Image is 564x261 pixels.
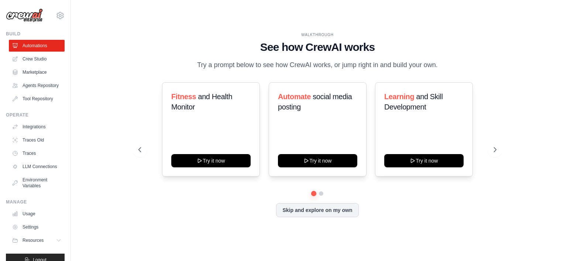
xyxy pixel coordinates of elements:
span: Learning [384,93,414,101]
a: Environment Variables [9,174,65,192]
a: Traces [9,147,65,159]
a: Crew Studio [9,53,65,65]
a: Tool Repository [9,93,65,105]
a: Automations [9,40,65,52]
button: Try it now [384,154,464,167]
a: LLM Connections [9,161,65,173]
img: Logo [6,8,43,22]
span: Fitness [171,93,196,101]
a: Settings [9,221,65,233]
div: Operate [6,112,65,118]
a: Integrations [9,121,65,133]
button: Try it now [171,154,251,167]
span: and Health Monitor [171,93,232,111]
div: WALKTHROUGH [138,32,496,38]
a: Traces Old [9,134,65,146]
a: Agents Repository [9,80,65,91]
a: Marketplace [9,66,65,78]
button: Resources [9,234,65,246]
span: Automate [278,93,311,101]
h1: See how CrewAI works [138,41,496,54]
a: Usage [9,208,65,220]
p: Try a prompt below to see how CrewAI works, or jump right in and build your own. [193,60,441,70]
button: Try it now [278,154,357,167]
button: Skip and explore on my own [276,203,358,217]
div: Manage [6,199,65,205]
div: Build [6,31,65,37]
span: social media posting [278,93,352,111]
span: Resources [23,237,44,243]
